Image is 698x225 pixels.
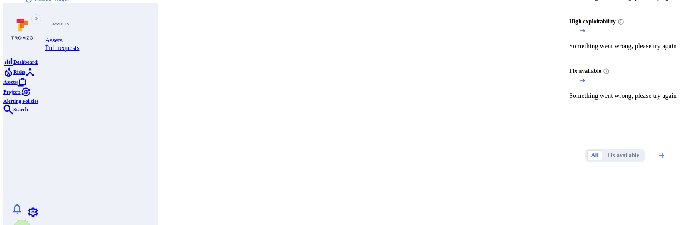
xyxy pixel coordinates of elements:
[45,37,146,44] a: Assets
[3,79,17,85] span: Assets
[13,69,25,75] span: Risks
[569,42,683,50] p: Something went wrong, please try again
[3,105,28,112] a: Search
[23,20,433,26] span: Dev scanners
[3,58,39,65] a: Dashboards
[13,59,39,65] span: Dashboards
[569,17,683,59] div: High exploitability
[6,202,28,215] button: Notifications
[3,68,25,75] a: Risks
[3,89,21,95] span: Projects
[23,60,433,67] span: Ops scanners
[618,18,624,25] svg: EPSS score ≥ 0.7
[45,20,146,27] span: Assets
[28,208,38,215] a: Settings
[23,188,675,196] h4: Error displaying your data
[45,44,146,52] a: Pull requests
[569,67,601,75] span: Fix available
[3,88,38,104] a: Alerting Policies
[15,124,683,135] span: Prioritize
[569,17,616,26] span: High exploitability
[603,68,610,75] svg: Vulnerabilities with fix available
[603,150,643,160] button: Fix available
[23,205,675,212] p: Something went wrong, please try again
[569,67,683,109] div: Fix available
[34,16,39,22] i: Expand navigation menu
[3,98,38,104] span: Alerting Policies
[31,14,41,24] button: Expand navigation menu
[569,92,683,100] p: Something went wrong, please try again
[587,150,602,160] button: All
[13,107,28,112] span: Search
